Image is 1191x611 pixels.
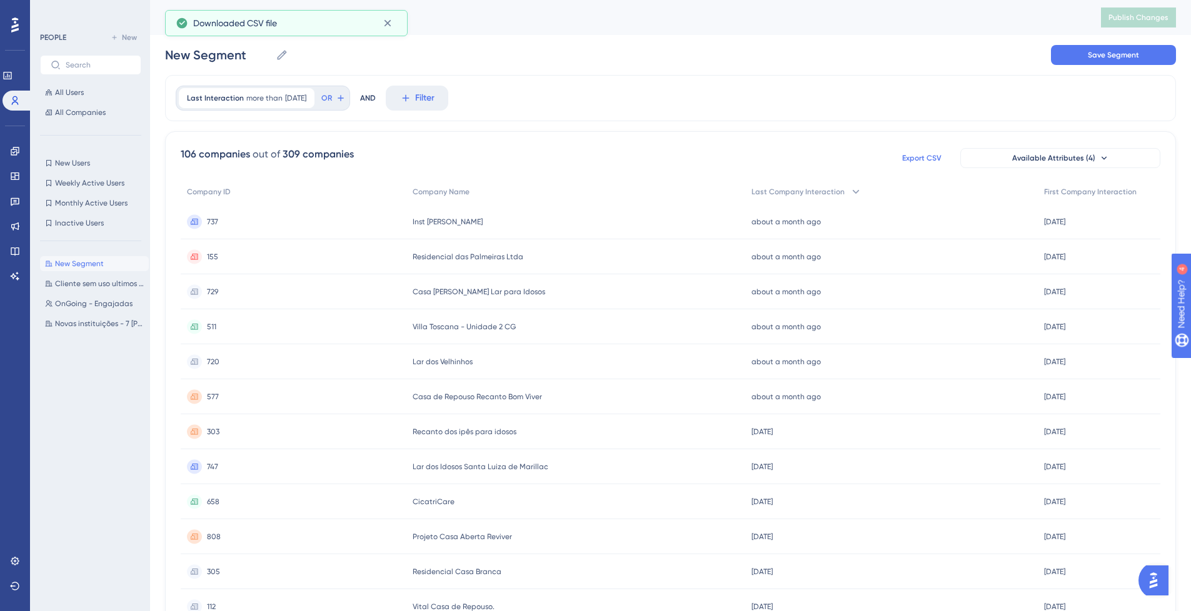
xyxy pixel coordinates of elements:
[413,357,473,367] span: Lar dos Velhinhos
[285,93,306,103] span: [DATE]
[1044,602,1065,611] time: [DATE]
[1044,357,1065,366] time: [DATE]
[55,319,144,329] span: Novas instituições - 7 [PERSON_NAME]
[751,567,773,576] time: [DATE]
[1044,252,1065,261] time: [DATE]
[40,176,141,191] button: Weekly Active Users
[207,392,219,402] span: 577
[207,287,218,297] span: 729
[106,30,141,45] button: New
[890,148,953,168] button: Export CSV
[1044,217,1065,226] time: [DATE]
[55,87,84,97] span: All Users
[1108,12,1168,22] span: Publish Changes
[413,187,470,197] span: Company Name
[413,567,501,577] span: Residencial Casa Branca
[40,316,149,331] button: Novas instituições - 7 [PERSON_NAME]
[413,287,545,297] span: Casa [PERSON_NAME] Lar para Idosos
[1012,153,1095,163] span: Available Attributes (4)
[207,357,219,367] span: 720
[207,217,218,227] span: 737
[413,392,542,402] span: Casa de Repouso Recanto Bom Viver
[1051,45,1176,65] button: Save Segment
[321,93,332,103] span: OR
[1044,532,1065,541] time: [DATE]
[40,276,149,291] button: Cliente sem uso ultimos 7 [PERSON_NAME]
[87,6,91,16] div: 4
[413,497,455,507] span: CicatriCare
[55,107,106,117] span: All Companies
[1101,7,1176,27] button: Publish Changes
[413,532,512,542] span: Projeto Casa Aberta Reviver
[415,91,435,106] span: Filter
[960,148,1160,168] button: Available Attributes (4)
[1044,462,1065,471] time: [DATE]
[55,158,90,168] span: New Users
[29,3,78,18] span: Need Help?
[1044,187,1137,197] span: First Company Interaction
[207,427,219,437] span: 303
[193,16,277,31] span: Downloaded CSV file
[1044,322,1065,331] time: [DATE]
[40,196,141,211] button: Monthly Active Users
[1044,497,1065,506] time: [DATE]
[165,9,1070,26] div: People
[751,497,773,506] time: [DATE]
[40,156,141,171] button: New Users
[751,252,821,261] time: about a month ago
[207,252,218,262] span: 155
[165,46,271,64] input: Segment Name
[751,532,773,541] time: [DATE]
[55,218,104,228] span: Inactive Users
[40,85,141,100] button: All Users
[40,256,149,271] button: New Segment
[55,178,124,188] span: Weekly Active Users
[751,357,821,366] time: about a month ago
[187,93,244,103] span: Last Interaction
[751,217,821,226] time: about a month ago
[751,602,773,611] time: [DATE]
[283,147,354,162] div: 309 companies
[1044,567,1065,576] time: [DATE]
[1044,392,1065,401] time: [DATE]
[1088,50,1139,60] span: Save Segment
[413,217,483,227] span: Inst [PERSON_NAME]
[413,427,516,437] span: Recanto dos ipês para idosos
[40,32,66,42] div: PEOPLE
[413,462,548,472] span: Lar dos Idosos Santa Luiza de Marillac
[413,322,516,332] span: Villa Toscana - Unidade 2 CG
[360,86,376,111] div: AND
[751,392,821,401] time: about a month ago
[55,198,128,208] span: Monthly Active Users
[55,259,104,269] span: New Segment
[207,532,221,542] span: 808
[207,567,220,577] span: 305
[751,427,773,436] time: [DATE]
[246,93,283,103] span: more than
[751,322,821,331] time: about a month ago
[1044,287,1065,296] time: [DATE]
[751,187,845,197] span: Last Company Interaction
[55,299,133,309] span: OnGoing - Engajadas
[55,279,144,289] span: Cliente sem uso ultimos 7 [PERSON_NAME]
[66,61,131,69] input: Search
[187,187,231,197] span: Company ID
[902,153,942,163] span: Export CSV
[40,105,141,120] button: All Companies
[253,147,280,162] div: out of
[319,88,347,108] button: OR
[386,86,448,111] button: Filter
[751,287,821,296] time: about a month ago
[1138,562,1176,599] iframe: UserGuiding AI Assistant Launcher
[181,147,250,162] div: 106 companies
[207,462,218,472] span: 747
[40,296,149,311] button: OnGoing - Engajadas
[207,322,216,332] span: 511
[122,32,137,42] span: New
[1044,427,1065,436] time: [DATE]
[207,497,219,507] span: 658
[413,252,523,262] span: Residencial das Palmeiras Ltda
[40,216,141,231] button: Inactive Users
[751,462,773,471] time: [DATE]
